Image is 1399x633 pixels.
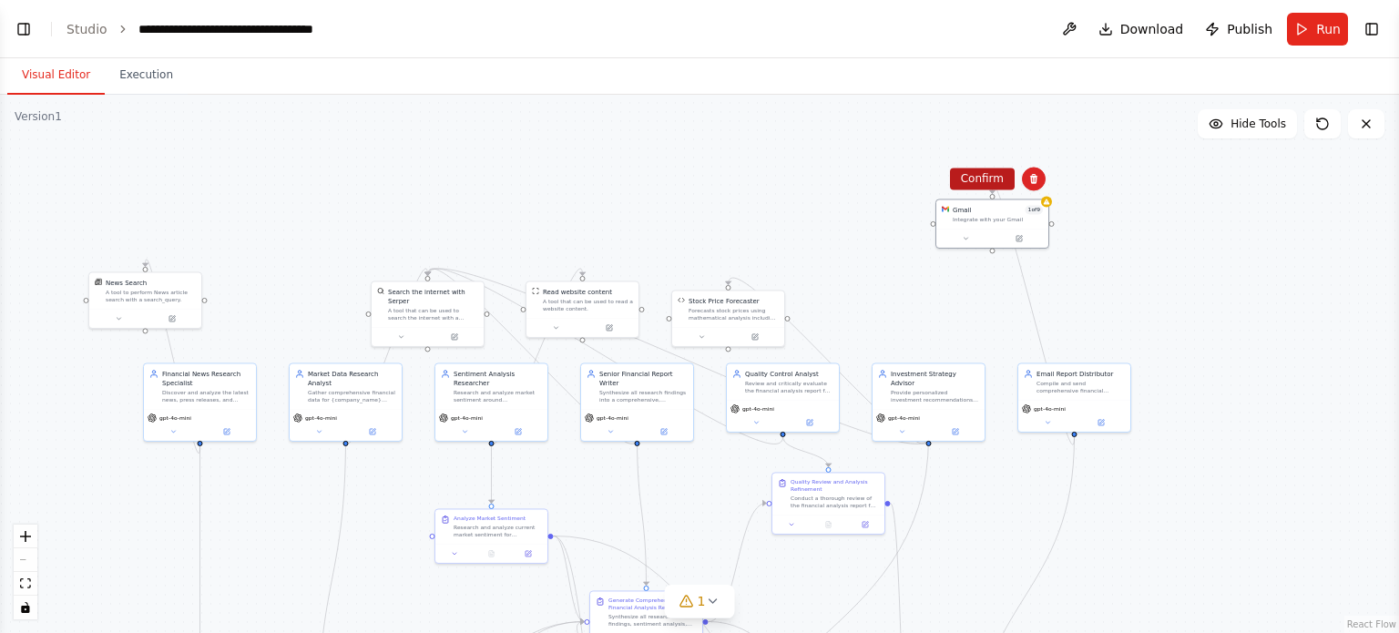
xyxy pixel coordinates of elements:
div: Review and critically evaluate the financial analysis report for {company_name}, identifying gaps... [745,380,833,394]
g: Edge from 70e343d5-8a11-4c0c-846c-2a8d42165733 to f4377160-72d7-4d47-8172-571ed40f1b74 [424,267,934,446]
span: Run [1316,20,1341,38]
div: Financial News Research Specialist [162,369,250,387]
button: zoom in [14,525,37,548]
div: Investment Strategy Advisor [891,369,979,387]
div: Conduct a thorough review of the financial analysis report for {company_name}, checking for accur... [791,495,879,509]
button: Visual Editor [7,56,105,95]
div: Provide personalized investment recommendations for {company_name} based on comprehensive analysi... [891,389,979,403]
button: Open in side panel [784,417,836,428]
div: SerperDevToolSearch the internet with SerperA tool that can be used to search the internet with a... [371,281,485,347]
button: Open in side panel [638,426,690,437]
div: A tool to perform News article search with a search_query. [106,289,196,303]
div: Market Data Research AnalystGather comprehensive financial data for {company_name} including hist... [289,362,403,442]
div: Financial News Research SpecialistDiscover and analyze the latest news, press releases, and marke... [143,362,257,442]
div: Market Data Research Analyst [308,369,396,387]
button: No output available [809,519,847,530]
button: Download [1091,13,1191,46]
button: Open in side panel [493,426,545,437]
span: gpt-4o-mini [451,414,483,422]
div: Search the internet with Serper [388,287,478,305]
button: Open in side panel [201,426,253,437]
button: Open in side panel [730,332,781,342]
span: Hide Tools [1231,117,1286,131]
img: Stock Price Forecaster [678,296,685,303]
button: fit view [14,572,37,596]
g: Edge from 73c23223-e095-403b-860b-f4b9cfdb409e to 896b15a3-e595-4ffc-8cb7-cc4595207eb7 [554,531,585,626]
button: Open in side panel [347,426,399,437]
img: Gmail [942,205,949,212]
button: Execution [105,56,188,95]
span: Number of enabled actions [1026,205,1043,214]
div: Quality Control Analyst [745,369,833,378]
button: toggle interactivity [14,596,37,619]
div: Gather comprehensive financial data for {company_name} including historical stock performance, fi... [308,389,396,403]
div: Research and analyze current market sentiment for {company_name} by examining discussions on fina... [454,524,542,538]
g: Edge from b58fad1b-1b7d-4cc0-8ab1-023878245d4e to 861f2912-dae6-4688-9b1b-b9f5b8a732bd [141,258,205,455]
div: GmailGmail1of9Integrate with your Gmail [935,199,1049,249]
div: Forecasts stock prices using mathematical analysis including moving averages, trend analysis, and... [689,307,779,322]
span: gpt-4o-mini [1034,405,1066,413]
g: Edge from 99338ccc-f6d4-42dc-b998-014c063d944f to 896b15a3-e595-4ffc-8cb7-cc4595207eb7 [633,437,651,586]
span: gpt-4o-mini [742,405,774,413]
div: ScrapeWebsiteToolRead website contentA tool that can be used to read a website content. [526,281,639,338]
button: Hide Tools [1198,109,1297,138]
g: Edge from 265c1c57-8562-4cc9-be3d-a2f22345509d to f4377160-72d7-4d47-8172-571ed40f1b74 [342,267,433,446]
button: Open in side panel [994,233,1046,244]
div: Integrate with your Gmail [953,216,1043,223]
g: Edge from df3a9d34-48aa-432a-a8c5-418cf7f897b2 to f4377160-72d7-4d47-8172-571ed40f1b74 [424,267,788,446]
a: Studio [66,22,107,36]
div: Analyze Market SentimentResearch and analyze current market sentiment for {company_name} by exami... [434,508,548,564]
button: Open in side panel [850,519,881,530]
div: Email Report Distributor [1036,369,1125,378]
div: Discover and analyze the latest news, press releases, and market developments related to {company... [162,389,250,403]
div: Email Report DistributorCompile and send comprehensive financial analysis reports via Gmail to th... [1017,362,1131,433]
button: Open in side panel [584,322,636,333]
div: Sentiment Analysis ResearcherResearch and analyze market sentiment around {company_name} by exami... [434,362,548,442]
div: Gmail [953,205,971,214]
button: No output available [472,548,510,559]
div: Version 1 [15,109,62,124]
img: SerplyNewsSearchTool [95,278,102,285]
div: SerplyNewsSearchToolNews SearchA tool to perform News article search with a search_query. [88,271,202,329]
button: Publish [1198,13,1280,46]
div: A tool that can be used to search the internet with a search_query. Supports different search typ... [388,307,478,322]
span: gpt-4o-mini [888,414,920,422]
span: gpt-4o-mini [159,414,191,422]
button: Show right sidebar [1359,16,1384,42]
img: ScrapeWebsiteTool [532,287,539,294]
span: Download [1120,20,1184,38]
div: Generate Comprehensive Financial Analysis Report [608,597,697,611]
div: Stock Price Forecaster [689,296,760,305]
g: Edge from 70e343d5-8a11-4c0c-846c-2a8d42165733 to 8d2f6094-9892-4447-bb6c-a969404cf26d [724,276,934,446]
img: SerperDevTool [377,287,384,294]
button: Open in side panel [930,426,982,437]
button: Confirm [950,168,1015,189]
button: Show left sidebar [11,16,36,42]
button: Open in side panel [1076,417,1128,428]
button: Open in side panel [147,313,199,324]
div: Synthesize all research findings into a comprehensive, professional financial analysis report for... [599,389,688,403]
div: Sentiment Analysis Researcher [454,369,542,387]
span: gpt-4o-mini [305,414,337,422]
div: Research and analyze market sentiment around {company_name} by examining social media discussions... [454,389,542,403]
g: Edge from 99338ccc-f6d4-42dc-b998-014c063d944f to f4377160-72d7-4d47-8172-571ed40f1b74 [424,267,642,446]
div: Quality Review and Analysis RefinementConduct a thorough review of the financial analysis report ... [771,472,885,535]
button: Open in side panel [429,332,481,342]
div: Analyze Market Sentiment [454,515,526,522]
g: Edge from df3a9d34-48aa-432a-a8c5-418cf7f897b2 to c8405f25-8eac-4946-9f49-e11857f18901 [779,437,833,467]
a: React Flow attribution [1347,619,1396,629]
div: News Search [106,278,147,287]
nav: breadcrumb [66,20,343,38]
g: Edge from 829914b0-6e10-4b6f-affc-20ecfcfb9f1d to b70c3f3d-0e5a-43d5-8d50-437e939255f4 [988,185,1079,446]
span: gpt-4o-mini [597,414,628,422]
span: Publish [1227,20,1272,38]
div: Stock Price ForecasterStock Price ForecasterForecasts stock prices using mathematical analysis in... [671,290,785,347]
button: Delete node [1022,167,1046,190]
div: Compile and send comprehensive financial analysis reports via Gmail to the investor's email addre... [1036,380,1125,394]
div: Quality Control AnalystReview and critically evaluate the financial analysis report for {company_... [726,362,840,433]
div: Senior Financial Report Writer [599,369,688,387]
g: Edge from 896b15a3-e595-4ffc-8cb7-cc4595207eb7 to c8405f25-8eac-4946-9f49-e11857f18901 [709,498,767,626]
div: Quality Review and Analysis Refinement [791,478,879,493]
div: A tool that can be used to read a website content. [543,298,633,312]
div: Read website content [543,287,612,296]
